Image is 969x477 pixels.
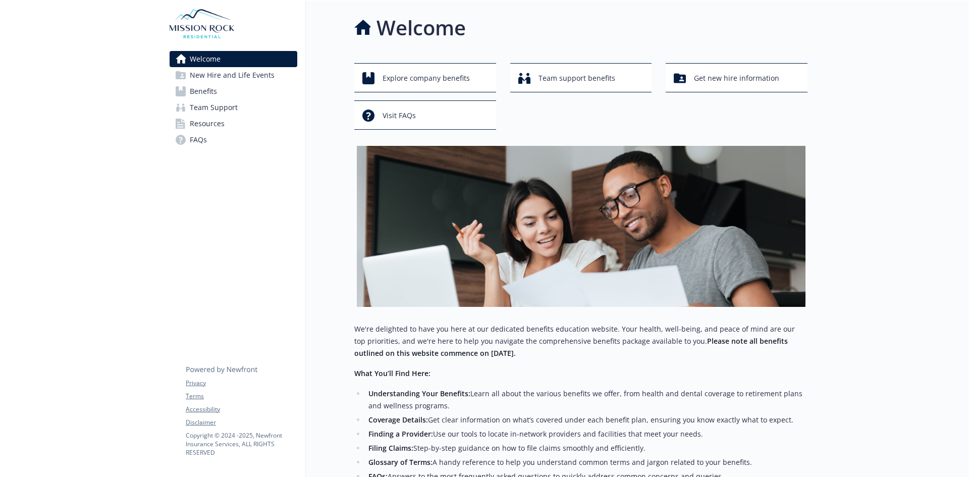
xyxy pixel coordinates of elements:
[186,405,297,414] a: Accessibility
[354,368,430,378] strong: What You’ll Find Here:
[170,99,297,116] a: Team Support
[170,132,297,148] a: FAQs
[694,69,779,88] span: Get new hire information
[170,51,297,67] a: Welcome
[368,429,433,439] strong: Finding a Provider:
[368,457,433,467] strong: Glossary of Terms:
[383,106,416,125] span: Visit FAQs
[170,67,297,83] a: New Hire and Life Events
[365,442,807,454] li: Step-by-step guidance on how to file claims smoothly and efficiently.
[170,116,297,132] a: Resources
[190,132,207,148] span: FAQs
[170,83,297,99] a: Benefits
[186,392,297,401] a: Terms
[365,456,807,468] li: A handy reference to help you understand common terms and jargon related to your benefits.
[376,13,466,43] h1: Welcome
[190,83,217,99] span: Benefits
[190,51,221,67] span: Welcome
[186,379,297,388] a: Privacy
[539,69,615,88] span: Team support benefits
[357,146,805,307] img: overview page banner
[368,389,470,398] strong: Understanding Your Benefits:
[365,428,807,440] li: Use our tools to locate in-network providers and facilities that meet your needs.
[186,418,297,427] a: Disclaimer
[186,431,297,457] p: Copyright © 2024 - 2025 , Newfront Insurance Services, ALL RIGHTS RESERVED
[365,388,807,412] li: Learn all about the various benefits we offer, from health and dental coverage to retirement plan...
[190,99,238,116] span: Team Support
[666,63,807,92] button: Get new hire information
[190,116,225,132] span: Resources
[368,443,413,453] strong: Filing Claims:
[365,414,807,426] li: Get clear information on what’s covered under each benefit plan, ensuring you know exactly what t...
[354,100,496,130] button: Visit FAQs
[354,323,807,359] p: We're delighted to have you here at our dedicated benefits education website. Your health, well-b...
[383,69,470,88] span: Explore company benefits
[510,63,652,92] button: Team support benefits
[368,415,428,425] strong: Coverage Details:
[190,67,275,83] span: New Hire and Life Events
[354,63,496,92] button: Explore company benefits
